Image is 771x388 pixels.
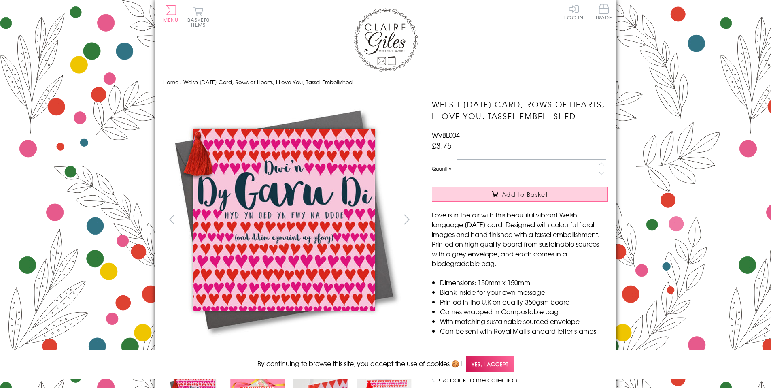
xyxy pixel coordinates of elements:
[432,210,608,268] p: Love is in the air with this beautiful vibrant Welsh language [DATE] card. Designed with colourfu...
[163,78,178,86] a: Home
[163,98,406,341] img: Welsh Valentine's Day Card, Rows of Hearts, I Love You, Tassel Embellished
[163,5,179,22] button: Menu
[564,4,584,20] a: Log In
[397,210,416,228] button: next
[180,78,182,86] span: ›
[595,4,612,21] a: Trade
[440,287,608,297] li: Blank inside for your own message
[440,326,608,336] li: Can be sent with Royal Mail standard letter stamps
[163,74,608,91] nav: breadcrumbs
[502,190,548,198] span: Add to Basket
[432,165,451,172] label: Quantity
[183,78,353,86] span: Welsh [DATE] Card, Rows of Hearts, I Love You, Tassel Embellished
[432,98,608,122] h1: Welsh [DATE] Card, Rows of Hearts, I Love You, Tassel Embellished
[163,16,179,23] span: Menu
[440,316,608,326] li: With matching sustainable sourced envelope
[187,6,210,27] button: Basket0 items
[595,4,612,20] span: Trade
[440,277,608,287] li: Dimensions: 150mm x 150mm
[466,356,514,372] span: Yes, I accept
[440,307,608,316] li: Comes wrapped in Compostable bag
[432,130,460,140] span: WVBL004
[440,297,608,307] li: Printed in the U.K on quality 350gsm board
[432,140,452,151] span: £3.75
[163,210,181,228] button: prev
[353,8,418,72] img: Claire Giles Greetings Cards
[191,16,210,28] span: 0 items
[416,98,658,341] img: Welsh Valentine's Day Card, Rows of Hearts, I Love You, Tassel Embellished
[432,187,608,202] button: Add to Basket
[439,375,517,384] a: Go back to the collection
